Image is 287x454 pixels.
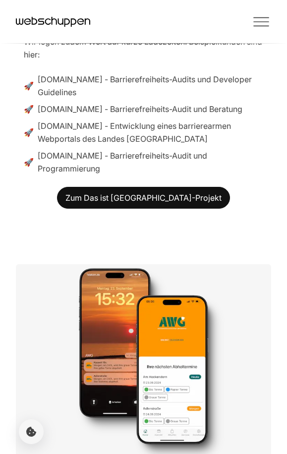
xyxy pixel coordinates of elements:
span: [DOMAIN_NAME] - Barrierefreiheits-Audit und Beratung [38,103,242,115]
span: [DOMAIN_NAME] - Barrierefreiheits-Audits und Developer Guidelines [38,73,263,99]
span: [DOMAIN_NAME] - Entwicklung eines barrierearmen Webportals des Landes [GEOGRAPHIC_DATA] [38,119,263,145]
button: Cookie-Einstellungen öffnen [19,419,44,444]
button: Toggle Menu [144,12,272,32]
a: Hauptseite besuchen [16,14,90,29]
li: 🚀 [24,73,263,99]
li: 🚀 [24,119,263,145]
a: Zum Das ist [GEOGRAPHIC_DATA]-Projekt [57,187,230,209]
li: 🚀 [24,149,263,175]
li: 🚀 [24,103,263,115]
span: [DOMAIN_NAME] - Barrierefreiheits-Audit und Programmierung [38,149,263,175]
